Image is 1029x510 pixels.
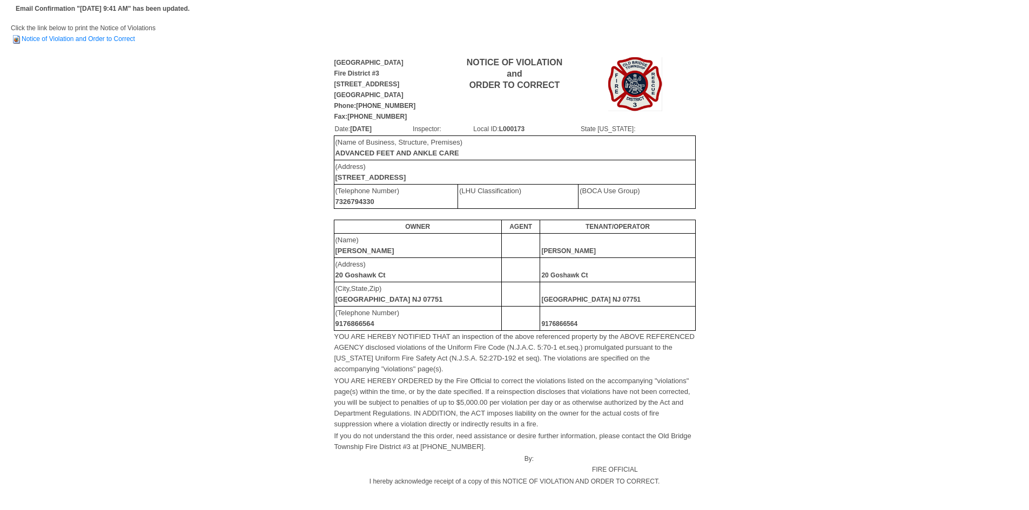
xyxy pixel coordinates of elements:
b: [PERSON_NAME] [541,247,596,255]
font: (Telephone Number) [335,309,400,328]
font: (Name) [335,236,394,255]
b: 9176866564 [541,320,577,328]
b: 7326794330 [335,198,374,206]
font: (Address) [335,162,406,181]
font: If you do not understand the this order, need assistance or desire further information, please co... [334,432,691,451]
b: NOTICE OF VIOLATION and ORDER TO CORRECT [467,58,562,90]
font: (Name of Business, Structure, Premises) [335,138,463,157]
b: [GEOGRAPHIC_DATA] NJ 07751 [335,295,443,303]
a: Notice of Violation and Order to Correct [11,35,135,43]
b: 20 Goshawk Ct [335,271,386,279]
font: YOU ARE HEREBY ORDERED by the Fire Official to correct the violations listed on the accompanying ... [334,377,690,428]
td: Date: [334,123,413,135]
img: Image [608,57,662,111]
b: AGENT [509,223,532,230]
b: 20 Goshawk Ct [541,271,588,279]
b: [STREET_ADDRESS] [335,173,406,181]
font: (City,State,Zip) [335,284,443,303]
b: OWNER [405,223,430,230]
font: (BOCA Use Group) [580,187,640,195]
td: By: [334,453,535,475]
td: FIRE OFFICIAL [534,453,695,475]
b: ADVANCED FEET AND ANKLE CARE [335,149,459,157]
b: [DATE] [350,125,372,133]
b: [GEOGRAPHIC_DATA] Fire District #3 [STREET_ADDRESS] [GEOGRAPHIC_DATA] Phone:[PHONE_NUMBER] Fax:[P... [334,59,416,120]
font: (Address) [335,260,386,279]
td: Inspector: [412,123,473,135]
td: State [US_STATE]: [580,123,695,135]
span: Click the link below to print the Notice of Violations [11,24,156,43]
font: YOU ARE HEREBY NOTIFIED THAT an inspection of the above referenced property by the ABOVE REFERENC... [334,332,695,373]
b: TENANT/OPERATOR [586,223,650,230]
b: 9176866564 [335,319,374,328]
font: (LHU Classification) [459,187,521,195]
img: HTML Document [11,34,22,45]
td: I hereby acknowledge receipt of a copy of this NOTICE OF VIOLATION AND ORDER TO CORRECT. [334,475,696,487]
td: Local ID: [473,123,580,135]
b: [GEOGRAPHIC_DATA] NJ 07751 [541,296,641,303]
b: [PERSON_NAME] [335,247,394,255]
td: Email Confirmation "[DATE] 9:41 AM" has been updated. [14,2,191,16]
font: (Telephone Number) [335,187,400,206]
b: L000173 [499,125,524,133]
